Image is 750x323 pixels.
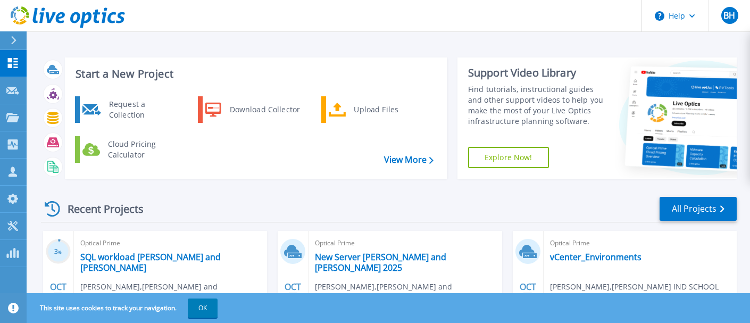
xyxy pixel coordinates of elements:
[104,99,181,120] div: Request a Collection
[315,237,495,249] span: Optical Prime
[58,249,62,255] span: %
[48,279,68,318] div: OCT 2025
[41,196,158,222] div: Recent Projects
[550,237,730,249] span: Optical Prime
[321,96,430,123] a: Upload Files
[468,84,607,127] div: Find tutorials, instructional guides and other support videos to help you make the most of your L...
[348,99,427,120] div: Upload Files
[75,96,184,123] a: Request a Collection
[80,281,267,304] span: [PERSON_NAME] , [PERSON_NAME] and [PERSON_NAME]
[468,147,549,168] a: Explore Now!
[550,252,641,262] a: vCenter_Environments
[29,299,218,318] span: This site uses cookies to track your navigation.
[76,68,433,80] h3: Start a New Project
[315,252,495,273] a: New Server [PERSON_NAME] and [PERSON_NAME] 2025
[103,139,181,160] div: Cloud Pricing Calculator
[188,299,218,318] button: OK
[283,279,303,318] div: OCT 2025
[315,281,502,304] span: [PERSON_NAME] , [PERSON_NAME] and [PERSON_NAME]
[198,96,307,123] a: Download Collector
[550,281,737,304] span: [PERSON_NAME] , [PERSON_NAME] IND SCHOOL DISTRICT
[660,197,737,221] a: All Projects
[723,11,735,20] span: BH
[518,279,538,318] div: OCT 2025
[46,246,71,258] h3: 3
[384,155,434,165] a: View More
[468,66,607,80] div: Support Video Library
[224,99,305,120] div: Download Collector
[80,252,261,273] a: SQL workload [PERSON_NAME] and [PERSON_NAME]
[75,136,184,163] a: Cloud Pricing Calculator
[80,237,261,249] span: Optical Prime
